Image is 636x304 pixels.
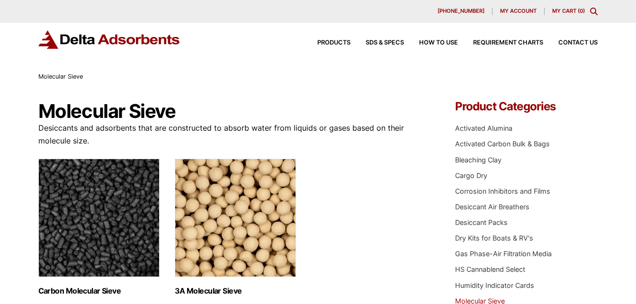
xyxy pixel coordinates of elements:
a: Bleaching Clay [455,156,502,164]
a: Gas Phase-Air Filtration Media [455,250,552,258]
a: My Cart (0) [552,8,585,14]
span: Contact Us [558,40,598,46]
span: 0 [580,8,583,14]
a: Requirement Charts [458,40,543,46]
a: Visit product category Carbon Molecular Sieve [38,159,160,295]
p: Desiccants and adsorbents that are constructed to absorb water from liquids or gases based on the... [38,122,428,147]
img: Carbon Molecular Sieve [38,159,160,277]
a: Desiccant Packs [455,218,508,226]
a: SDS & SPECS [350,40,404,46]
a: Dry Kits for Boats & RV's [455,234,533,242]
div: Toggle Modal Content [590,8,598,15]
a: Desiccant Air Breathers [455,203,529,211]
a: Visit product category 3A Molecular Sieve [175,159,296,295]
h4: Product Categories [455,101,598,112]
span: Products [317,40,350,46]
span: Molecular Sieve [38,73,83,80]
a: How to Use [404,40,458,46]
h2: Carbon Molecular Sieve [38,286,160,295]
span: SDS & SPECS [366,40,404,46]
span: [PHONE_NUMBER] [438,9,484,14]
a: Humidity Indicator Cards [455,281,534,289]
a: [PHONE_NUMBER] [430,8,493,15]
a: My account [493,8,545,15]
a: Products [302,40,350,46]
span: My account [500,9,537,14]
img: Delta Adsorbents [38,30,180,49]
span: Requirement Charts [473,40,543,46]
img: 3A Molecular Sieve [175,159,296,277]
a: Contact Us [543,40,598,46]
a: Activated Carbon Bulk & Bags [455,140,550,148]
a: HS Cannablend Select [455,265,525,273]
h1: Molecular Sieve [38,101,428,122]
h2: 3A Molecular Sieve [175,286,296,295]
a: Corrosion Inhibitors and Films [455,187,550,195]
a: Activated Alumina [455,124,512,132]
span: How to Use [419,40,458,46]
a: Cargo Dry [455,171,487,179]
